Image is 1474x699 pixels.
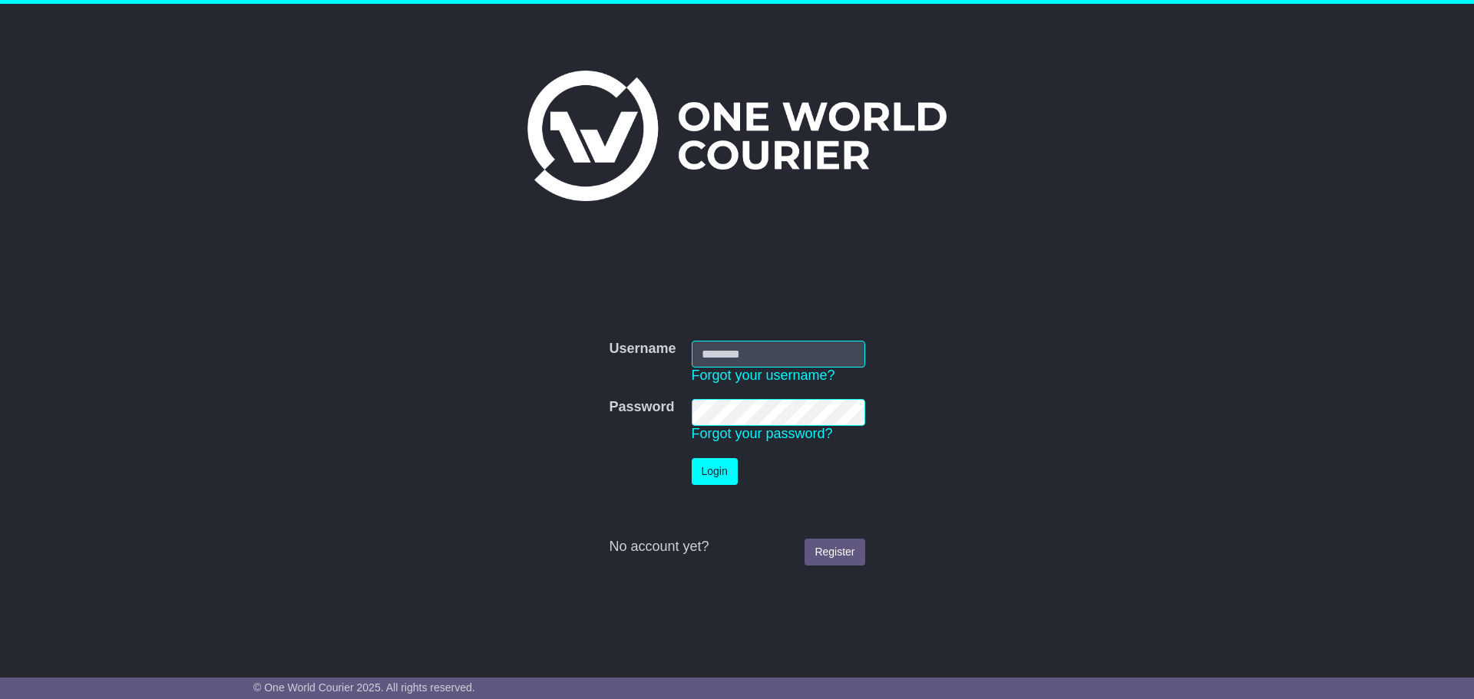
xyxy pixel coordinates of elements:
label: Password [609,399,674,416]
a: Register [805,539,864,565]
img: One World [527,71,947,201]
span: © One World Courier 2025. All rights reserved. [253,681,475,694]
button: Login [692,458,738,485]
div: No account yet? [609,539,864,556]
a: Forgot your username? [692,368,835,383]
label: Username [609,341,676,358]
a: Forgot your password? [692,426,833,441]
